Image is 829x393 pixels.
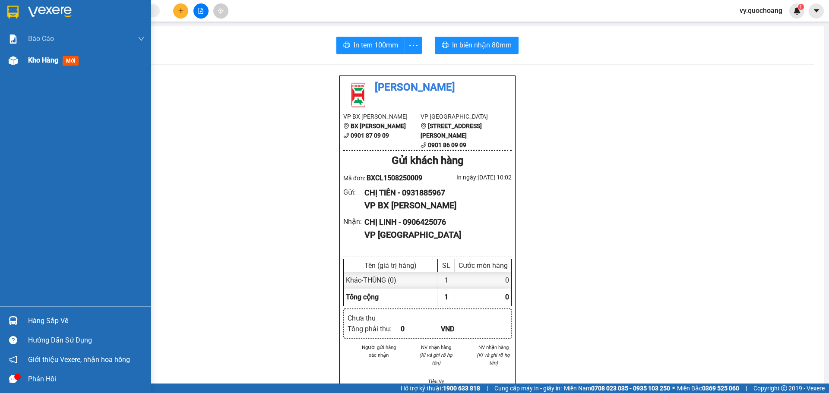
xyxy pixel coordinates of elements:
img: icon-new-feature [793,7,801,15]
button: plus [173,3,188,19]
span: Miền Bắc [677,384,739,393]
li: Tiểu Vy [418,377,455,385]
div: CHỊ TIÊN - 0931885967 [364,187,505,199]
span: | [487,384,488,393]
div: CHỊ TIÊN [7,18,133,28]
div: Cước món hàng [457,261,509,270]
span: 0 [505,293,509,301]
span: In biên nhận 80mm [452,40,512,50]
span: 1 [444,293,448,301]
div: Hàng sắp về [28,314,145,327]
div: Tên (giá trị hàng) [346,261,435,270]
b: BX [PERSON_NAME] [351,123,406,129]
span: copyright [781,385,787,391]
img: logo.jpg [343,79,373,110]
span: file-add [198,8,204,14]
span: Miền Nam [564,384,670,393]
div: VP BX [PERSON_NAME] [364,199,505,212]
span: mới [63,56,79,66]
span: caret-down [813,7,820,15]
span: environment [343,123,349,129]
button: caret-down [809,3,824,19]
span: Cung cấp máy in - giấy in: [494,384,562,393]
div: Nhận : [343,216,364,227]
div: In ngày: [DATE] 10:02 [427,173,512,182]
span: Tổng cộng [346,293,379,301]
li: [PERSON_NAME] [343,79,512,96]
div: Hướng dẫn sử dụng [28,334,145,347]
span: Hỗ trợ kỹ thuật: [401,384,480,393]
span: down [138,35,145,42]
span: Kho hàng [28,56,58,64]
sup: 1 [798,4,804,10]
span: 1 [799,4,802,10]
b: [STREET_ADDRESS][PERSON_NAME] [421,123,482,139]
div: Tổng phải thu : [348,324,401,334]
span: ⚪️ [672,387,675,390]
div: Phản hồi [28,373,145,386]
div: Chưa thu [348,313,401,324]
li: VP [GEOGRAPHIC_DATA] [421,112,498,121]
div: Gửi : [343,187,364,198]
span: phone [421,142,427,148]
li: NV nhận hàng [418,343,455,351]
img: warehouse-icon [9,56,18,65]
li: NV nhận hàng [475,343,512,351]
button: printerIn tem 100mm [336,37,405,54]
strong: 0708 023 035 - 0935 103 250 [591,385,670,392]
div: SL [440,261,452,270]
img: warehouse-icon [9,316,18,325]
span: message [9,375,17,383]
span: more [405,40,421,51]
div: VP [GEOGRAPHIC_DATA] [364,228,505,242]
button: more [405,37,422,54]
span: aim [218,8,224,14]
button: printerIn biên nhận 80mm [435,37,519,54]
i: (Kí và ghi rõ họ tên) [419,352,452,366]
b: 0901 87 09 09 [351,132,389,139]
div: 1 [438,272,455,289]
span: | [746,384,747,393]
strong: 1900 633 818 [443,385,480,392]
div: 0 [455,272,511,289]
div: Gửi khách hàng [343,153,512,169]
div: CHỊ LINH - 0906425076 [364,216,505,228]
strong: 0369 525 060 [702,385,739,392]
span: phone [343,132,349,138]
b: 0901 86 09 09 [428,141,466,148]
span: printer [343,41,350,50]
button: aim [213,3,228,19]
li: Người gửi hàng xác nhận [361,343,397,359]
i: (Kí và ghi rõ họ tên) [477,352,510,366]
span: DĐ: [7,45,20,54]
span: printer [442,41,449,50]
span: question-circle [9,336,17,344]
img: logo-vxr [7,6,19,19]
div: VND [441,324,481,334]
span: vy.quochoang [733,5,789,16]
span: Báo cáo [28,33,54,44]
button: file-add [193,3,209,19]
span: Khác - THÙNG (0) [346,276,396,284]
span: BÃI ĐÃ QUA [GEOGRAPHIC_DATA] [7,40,133,70]
span: Gửi: [7,8,21,17]
span: plus [178,8,184,14]
span: Giới thiệu Vexere, nhận hoa hồng [28,354,130,365]
div: BX [PERSON_NAME] [7,7,133,18]
span: environment [421,123,427,129]
span: In tem 100mm [354,40,398,50]
li: VP BX [PERSON_NAME] [343,112,421,121]
span: BXCL1508250009 [367,174,422,182]
span: notification [9,355,17,364]
div: 0 [401,324,441,334]
img: solution-icon [9,35,18,44]
div: Mã đơn: [343,173,427,183]
div: 0931885967 [7,28,133,40]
